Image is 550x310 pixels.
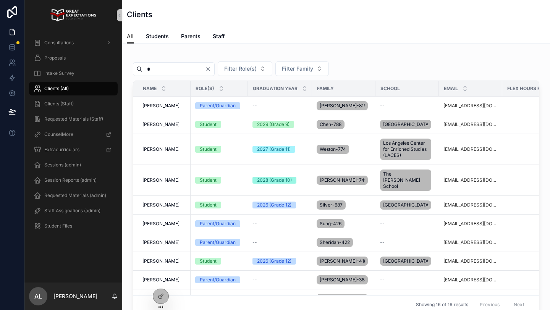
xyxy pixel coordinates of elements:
span: Session Reports (admin) [44,177,97,183]
a: -- [380,239,434,245]
span: [GEOGRAPHIC_DATA] [383,258,428,264]
span: [PERSON_NAME] [142,121,180,128]
span: -- [380,277,385,283]
a: -- [252,221,307,227]
a: [EMAIL_ADDRESS][DOMAIN_NAME] [443,239,498,245]
span: -- [252,239,257,245]
a: [EMAIL_ADDRESS][DOMAIN_NAME] [443,258,498,264]
span: AL [34,292,42,301]
a: Weston-774 [317,143,371,155]
a: [EMAIL_ADDRESS][DOMAIN_NAME] [443,202,498,208]
div: 2026 (Grade 12) [257,258,291,265]
a: Consultations [29,36,118,50]
span: Email [444,86,458,92]
span: [PERSON_NAME] [142,103,180,109]
span: Consultations [44,40,74,46]
a: [PERSON_NAME] [142,103,186,109]
span: -- [252,221,257,227]
a: Sung-426 [317,218,371,230]
span: [PERSON_NAME]-388 [320,277,365,283]
a: Requested Materials (admin) [29,189,118,202]
span: Clients (Staff) [44,101,74,107]
a: Requested Materials (Staff) [29,112,118,126]
a: Student [195,258,243,265]
a: [PERSON_NAME] [142,239,186,245]
div: Student [200,177,217,184]
span: Family [317,86,334,92]
span: [PERSON_NAME] [142,258,180,264]
div: Student [200,258,217,265]
span: The [PERSON_NAME] School [383,171,428,189]
span: Students [146,32,169,40]
a: Intake Survey [29,66,118,80]
span: Clients (All) [44,86,69,92]
div: 2029 (Grade 9) [257,121,290,128]
a: [PERSON_NAME] [142,146,186,152]
a: [EMAIL_ADDRESS][DOMAIN_NAME] [443,221,498,227]
a: [PERSON_NAME]-418 [317,255,371,267]
a: [EMAIL_ADDRESS][DOMAIN_NAME] [443,277,498,283]
div: Student [200,202,217,208]
a: Sheridan-422 [317,236,371,249]
a: All [127,29,134,44]
a: Student [195,146,243,153]
span: -- [380,221,385,227]
a: [PERSON_NAME]-377 [317,292,371,305]
a: Parent/Guardian [195,102,243,109]
a: [EMAIL_ADDRESS][DOMAIN_NAME] [443,121,498,128]
a: Staff [213,29,225,45]
span: Intake Survey [44,70,74,76]
a: -- [380,277,434,283]
a: -- [252,277,307,283]
a: [EMAIL_ADDRESS][DOMAIN_NAME] [443,177,498,183]
span: [PERSON_NAME] [142,146,180,152]
a: [EMAIL_ADDRESS][DOMAIN_NAME] [443,146,498,152]
span: Staff [213,32,225,40]
span: Name [143,86,157,92]
span: [GEOGRAPHIC_DATA] [383,121,428,128]
a: [PERSON_NAME] [142,221,186,227]
a: Chen-788 [317,118,371,131]
span: All [127,32,134,40]
a: Student [195,121,243,128]
a: Student [195,202,243,208]
a: Parent/Guardian [195,239,243,246]
a: [PERSON_NAME] [142,258,186,264]
a: Clients (All) [29,82,118,95]
span: -- [252,103,257,109]
a: [PERSON_NAME] [142,177,186,183]
span: Requested Materials (Staff) [44,116,103,122]
span: Requested Materials (admin) [44,192,106,199]
a: [EMAIL_ADDRESS][DOMAIN_NAME] [443,103,498,109]
span: -- [380,239,385,245]
a: [PERSON_NAME]-388 [317,274,371,286]
a: The [PERSON_NAME] School [380,168,434,192]
a: [GEOGRAPHIC_DATA] [380,255,434,267]
span: [PERSON_NAME]-819 [320,103,365,109]
span: Chen-788 [320,121,341,128]
span: -- [380,103,385,109]
a: [PERSON_NAME]-749 [317,174,371,186]
a: 2027 (Grade 11) [252,146,307,153]
a: 2028 (Grade 10) [252,177,307,184]
a: -- [252,239,307,245]
a: Silver-687 [317,199,371,211]
span: Student Files [44,223,72,229]
p: [PERSON_NAME] [53,292,97,300]
a: Los Angeles Center for Enriched Studies (LACES) [380,137,434,161]
span: Role(s) [196,86,214,92]
span: [PERSON_NAME] [142,221,180,227]
span: Los Angeles Center for Enriched Studies (LACES) [383,140,428,158]
div: 2028 (Grade 10) [257,177,292,184]
span: [PERSON_NAME] [142,239,180,245]
a: [PERSON_NAME] [142,277,186,283]
a: -- [252,103,307,109]
span: Extracurriculars [44,147,79,153]
a: Extracurriculars [29,143,118,157]
a: [PERSON_NAME] [142,202,186,208]
a: Session Reports (admin) [29,173,118,187]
